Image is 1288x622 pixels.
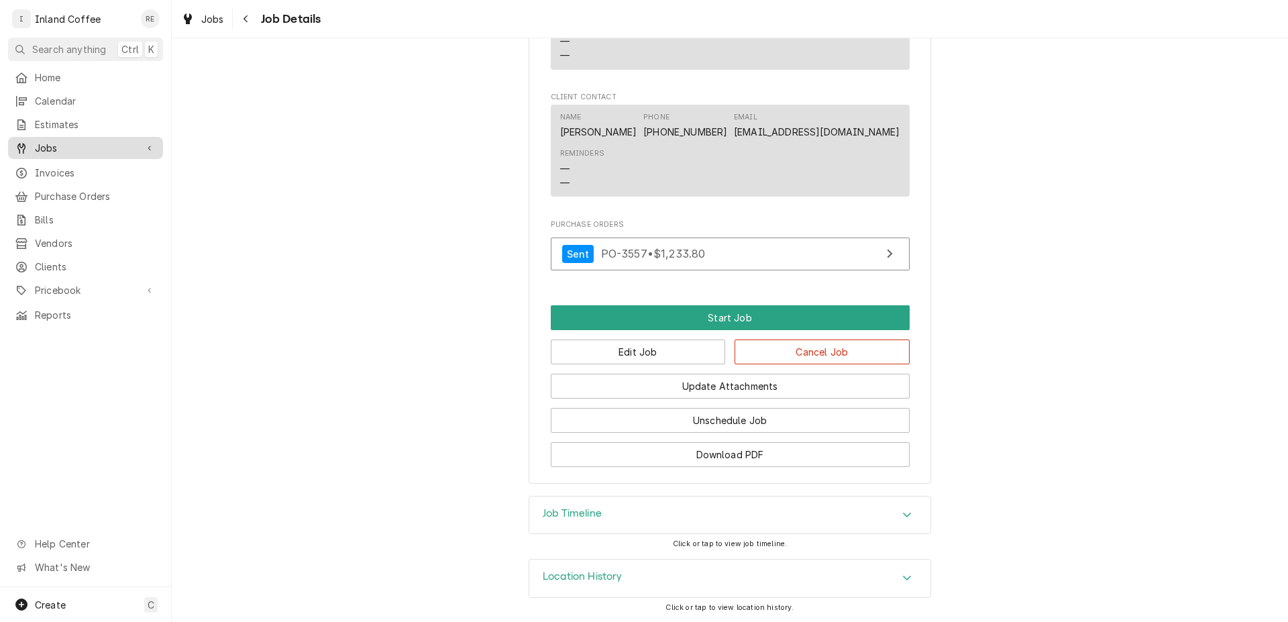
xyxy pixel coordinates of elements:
button: Accordion Details Expand Trigger [529,560,930,597]
div: Button Group Row [551,330,910,364]
a: Reports [8,304,163,326]
a: Purchase Orders [8,185,163,207]
a: Invoices [8,162,163,184]
div: Button Group Row [551,399,910,433]
div: Button Group Row [551,433,910,467]
span: K [148,42,154,56]
span: Clients [35,260,156,274]
span: Ctrl [121,42,139,56]
h3: Job Timeline [543,507,602,520]
div: Name [560,112,582,123]
div: Phone [643,112,727,139]
div: Reminders [560,148,604,159]
a: [EMAIL_ADDRESS][DOMAIN_NAME] [734,126,900,138]
button: Download PDF [551,442,910,467]
span: Estimates [35,117,156,132]
button: Search anythingCtrlK [8,38,163,61]
div: RE [141,9,160,28]
a: Estimates [8,113,163,136]
span: Jobs [35,141,136,155]
div: [PERSON_NAME] [560,125,637,139]
button: Cancel Job [735,340,910,364]
div: Client Contact List [551,105,910,203]
div: Inland Coffee [35,12,101,26]
div: I [12,9,31,28]
span: Create [35,599,66,611]
span: PO-3557 • $1,233.80 [601,247,706,260]
div: Phone [643,112,669,123]
a: Clients [8,256,163,278]
span: Reports [35,308,156,322]
div: Sent [562,245,594,263]
div: Location History [529,559,931,598]
div: — [560,34,570,48]
a: Go to Jobs [8,137,163,159]
button: Start Job [551,305,910,330]
div: Reminders [560,21,604,62]
span: Vendors [35,236,156,250]
div: — [560,176,570,190]
div: Ruth Easley's Avatar [141,9,160,28]
span: Job Details [257,10,321,28]
span: Home [35,70,156,85]
div: Job Timeline [529,496,931,535]
button: Unschedule Job [551,408,910,433]
div: Button Group Row [551,364,910,399]
a: Go to Help Center [8,533,163,555]
button: Update Attachments [551,374,910,399]
div: Accordion Header [529,497,930,534]
a: Go to Pricebook [8,279,163,301]
a: [PHONE_NUMBER] [643,126,727,138]
h3: Location History [543,570,623,583]
a: Go to What's New [8,556,163,578]
div: Reminders [560,148,604,189]
div: Name [560,112,637,139]
span: Calendar [35,94,156,108]
div: — [560,162,570,176]
div: Email [734,112,757,123]
div: Client Contact [551,92,910,203]
span: Help Center [35,537,155,551]
span: Purchase Orders [551,219,910,230]
span: Invoices [35,166,156,180]
div: Contact [551,105,910,197]
a: Calendar [8,90,163,112]
a: View Purchase Order [551,238,910,270]
button: Accordion Details Expand Trigger [529,497,930,534]
div: Purchase Orders [551,219,910,277]
a: Vendors [8,232,163,254]
button: Navigate back [235,8,257,30]
span: Client Contact [551,92,910,103]
div: Email [734,112,900,139]
span: C [148,598,154,612]
a: Home [8,66,163,89]
div: Accordion Header [529,560,930,597]
span: Click or tap to view job timeline. [673,539,787,548]
div: Button Group [551,305,910,467]
div: Button Group Row [551,305,910,330]
span: Search anything [32,42,106,56]
span: Pricebook [35,283,136,297]
button: Edit Job [551,340,726,364]
span: What's New [35,560,155,574]
span: Bills [35,213,156,227]
a: Jobs [176,8,229,30]
div: — [560,48,570,62]
span: Purchase Orders [35,189,156,203]
span: Click or tap to view location history. [665,603,794,612]
span: Jobs [201,12,224,26]
a: Bills [8,209,163,231]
